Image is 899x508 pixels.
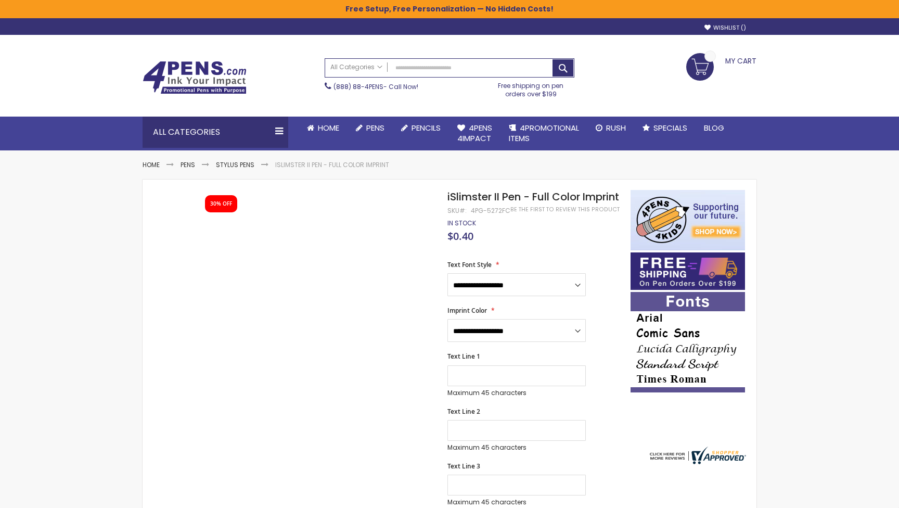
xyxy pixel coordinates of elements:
[606,122,626,133] span: Rush
[447,389,586,397] p: Maximum 45 characters
[500,117,587,150] a: 4PROMOTIONALITEMS
[647,458,746,466] a: 4pens.com certificate URL
[631,292,745,392] img: font-personalization-examples
[143,160,160,169] a: Home
[447,306,487,315] span: Imprint Color
[634,117,696,139] a: Specials
[366,122,384,133] span: Pens
[275,161,389,169] li: iSlimster II Pen - Full Color Imprint
[587,117,634,139] a: Rush
[509,122,579,144] span: 4PROMOTIONAL ITEMS
[696,117,733,139] a: Blog
[704,122,724,133] span: Blog
[447,219,476,227] div: Availability
[333,82,418,91] span: - Call Now!
[487,78,575,98] div: Free shipping on pen orders over $199
[210,200,232,208] div: 30% OFF
[471,207,510,215] div: 4PG-5272FC
[653,122,687,133] span: Specials
[510,206,620,213] a: Be the first to review this product
[393,117,449,139] a: Pencils
[143,117,288,148] div: All Categories
[631,252,745,290] img: Free shipping on orders over $199
[447,498,586,506] p: Maximum 45 characters
[447,407,480,416] span: Text Line 2
[412,122,441,133] span: Pencils
[447,229,473,243] span: $0.40
[631,190,745,250] img: 4pens 4 kids
[333,82,383,91] a: (888) 88-4PENS
[447,206,467,215] strong: SKU
[325,59,388,76] a: All Categories
[143,61,247,94] img: 4Pens Custom Pens and Promotional Products
[447,260,492,269] span: Text Font Style
[447,352,480,361] span: Text Line 1
[457,122,492,144] span: 4Pens 4impact
[181,160,195,169] a: Pens
[447,189,619,204] span: iSlimster II Pen - Full Color Imprint
[348,117,393,139] a: Pens
[318,122,339,133] span: Home
[447,219,476,227] span: In stock
[299,117,348,139] a: Home
[330,63,382,71] span: All Categories
[447,443,586,452] p: Maximum 45 characters
[447,462,480,471] span: Text Line 3
[704,24,746,32] a: Wishlist
[216,160,254,169] a: Stylus Pens
[647,447,746,464] img: 4pens.com widget logo
[449,117,500,150] a: 4Pens4impact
